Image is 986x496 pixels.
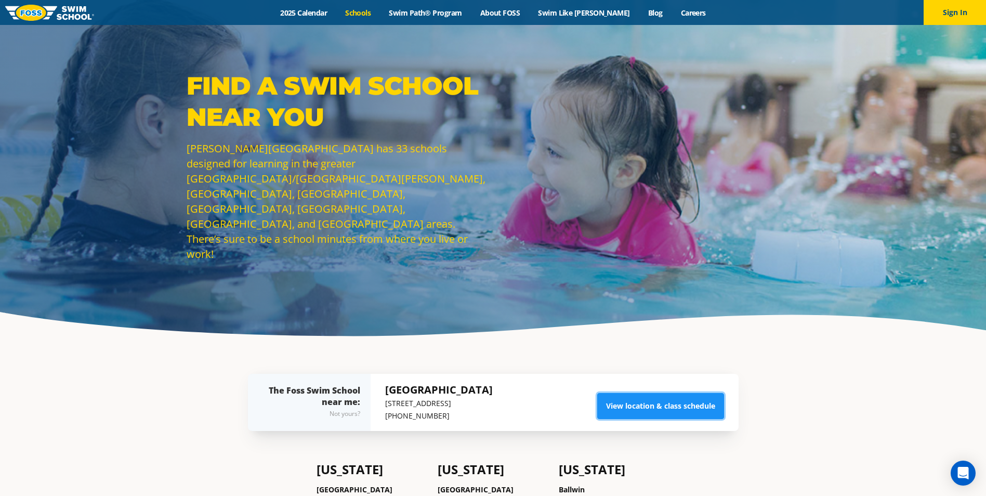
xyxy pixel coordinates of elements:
h4: [US_STATE] [438,462,548,477]
a: Ballwin [559,485,585,494]
div: The Foss Swim School near me: [269,385,360,420]
h4: [US_STATE] [317,462,427,477]
p: [PHONE_NUMBER] [385,410,493,422]
a: Blog [639,8,672,18]
a: [GEOGRAPHIC_DATA] [438,485,514,494]
p: [PERSON_NAME][GEOGRAPHIC_DATA] has 33 schools designed for learning in the greater [GEOGRAPHIC_DA... [187,141,488,262]
a: About FOSS [471,8,529,18]
a: View location & class schedule [597,393,724,419]
a: Swim Path® Program [380,8,471,18]
h4: [US_STATE] [559,462,669,477]
div: Open Intercom Messenger [951,461,976,486]
p: Find a Swim School Near You [187,70,488,133]
div: Not yours? [269,408,360,420]
a: Swim Like [PERSON_NAME] [529,8,639,18]
a: 2025 Calendar [271,8,336,18]
img: FOSS Swim School Logo [5,5,94,21]
a: [GEOGRAPHIC_DATA] [317,485,392,494]
h5: [GEOGRAPHIC_DATA] [385,383,493,397]
a: Schools [336,8,380,18]
a: Careers [672,8,715,18]
p: [STREET_ADDRESS] [385,397,493,410]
